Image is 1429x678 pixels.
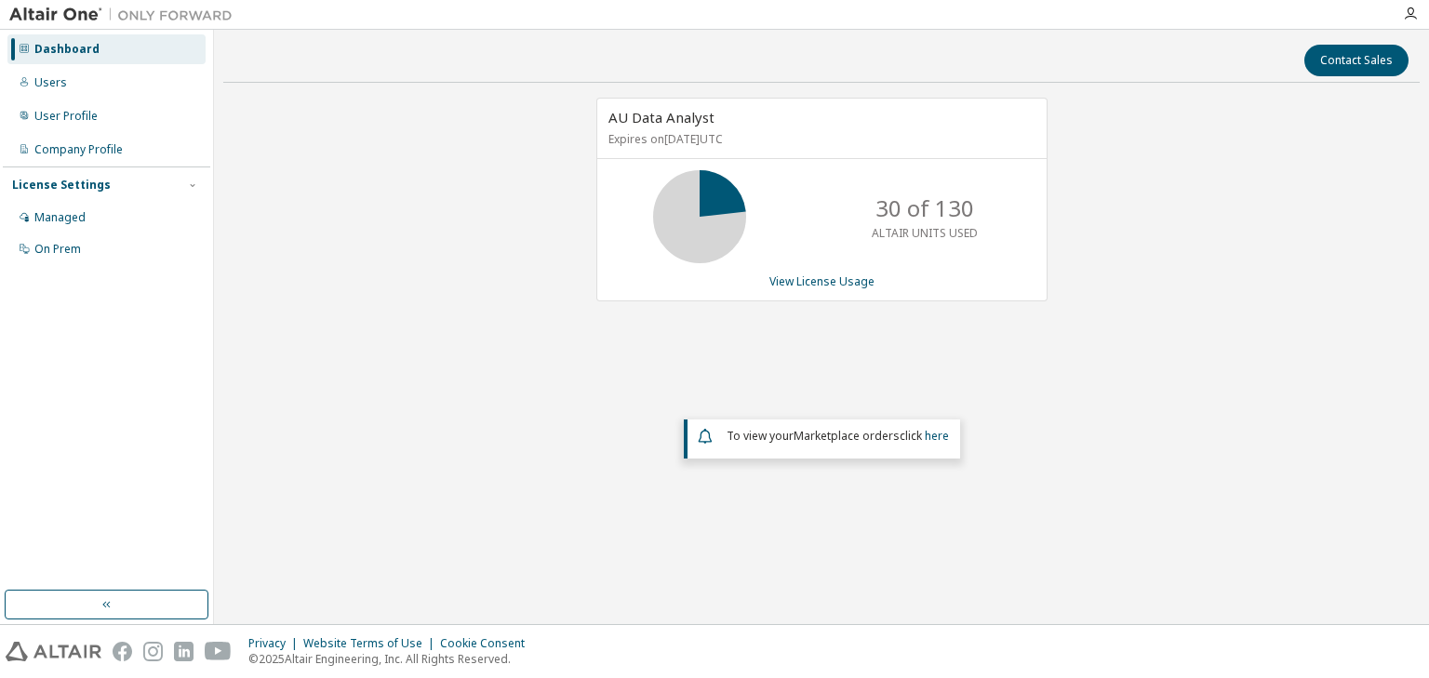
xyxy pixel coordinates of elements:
button: Contact Sales [1304,45,1409,76]
img: youtube.svg [205,642,232,661]
div: Users [34,75,67,90]
div: Privacy [248,636,303,651]
span: AU Data Analyst [608,108,714,126]
div: Managed [34,210,86,225]
em: Marketplace orders [794,428,900,444]
img: instagram.svg [143,642,163,661]
img: linkedin.svg [174,642,194,661]
p: 30 of 130 [875,193,974,224]
p: © 2025 Altair Engineering, Inc. All Rights Reserved. [248,651,536,667]
img: altair_logo.svg [6,642,101,661]
a: View License Usage [769,273,875,289]
div: Dashboard [34,42,100,57]
div: User Profile [34,109,98,124]
div: Cookie Consent [440,636,536,651]
div: Company Profile [34,142,123,157]
div: License Settings [12,178,111,193]
img: Altair One [9,6,242,24]
span: To view your click [727,428,949,444]
div: On Prem [34,242,81,257]
p: Expires on [DATE] UTC [608,131,1031,147]
p: ALTAIR UNITS USED [872,225,978,241]
img: facebook.svg [113,642,132,661]
div: Website Terms of Use [303,636,440,651]
a: here [925,428,949,444]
